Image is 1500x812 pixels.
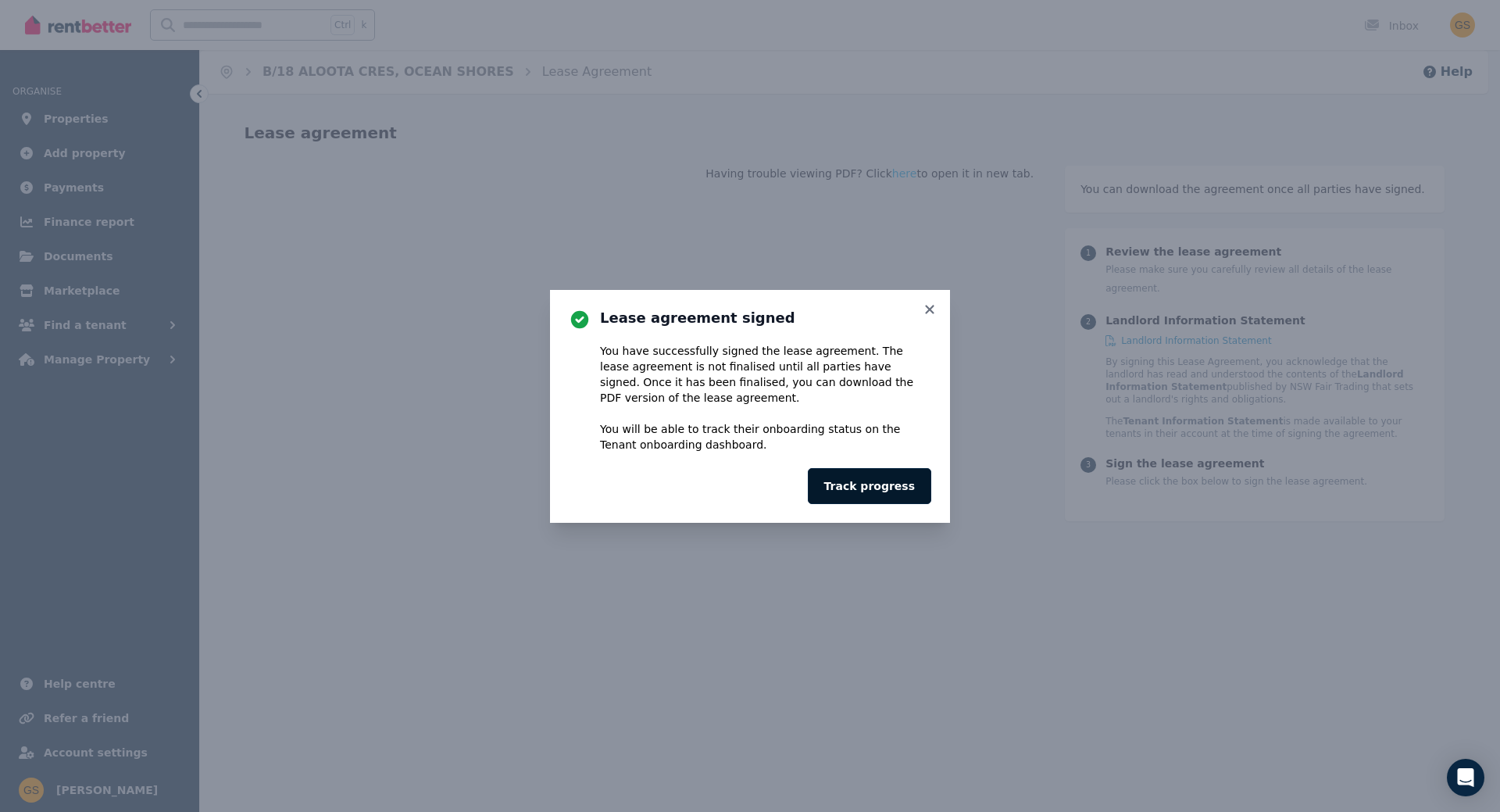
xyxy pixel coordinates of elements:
[600,360,891,388] span: not finalised until all parties have signed
[600,343,931,453] div: You have successfully signed the lease agreement. The lease agreement is . Once it has been final...
[808,468,931,504] button: Track progress
[600,421,931,453] p: You will be able to track their onboarding status on the Tenant onboarding dashboard.
[1447,759,1484,796] div: Open Intercom Messenger
[600,309,931,327] h3: Lease agreement signed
